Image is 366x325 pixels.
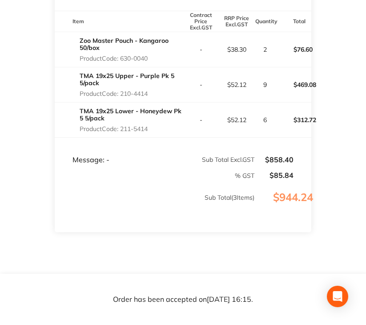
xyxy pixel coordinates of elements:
p: $312.72 [276,109,311,131]
p: Order has been accepted on [DATE] 16:15 . [113,296,253,304]
p: $85.84 [255,171,294,179]
p: $944.24 [255,191,311,222]
p: - [184,81,219,88]
p: Product Code: 630-0040 [80,55,183,62]
p: $469.08 [276,74,311,95]
p: Product Code: 210-4414 [80,90,183,97]
a: TMA 19x25 Lower - Honeydew Pk 5 5/pack [80,107,181,122]
a: TMA 19x25 Upper - Purple Pk 5 5/pack [80,72,174,87]
p: $858.40 [255,156,294,164]
p: 9 [255,81,275,88]
p: 6 [255,116,275,123]
p: Product Code: 211-5414 [80,125,183,132]
p: Sub Total ( 3 Items) [55,194,254,219]
td: Message: - [55,138,183,165]
th: Item [55,11,183,32]
p: - [184,116,219,123]
p: $38.30 [219,46,254,53]
p: - [184,46,219,53]
a: Zoo Master Pouch - Kangaroo 50/box [80,37,169,52]
th: Contract Price Excl. GST [183,11,219,32]
th: Total [275,11,311,32]
th: Quantity [255,11,275,32]
th: RRP Price Excl. GST [219,11,255,32]
p: Sub Total Excl. GST [184,156,254,163]
p: $76.60 [276,39,311,60]
p: % GST [55,172,254,179]
p: $52.12 [219,81,254,88]
p: 2 [255,46,275,53]
div: Open Intercom Messenger [327,286,348,307]
p: $52.12 [219,116,254,123]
